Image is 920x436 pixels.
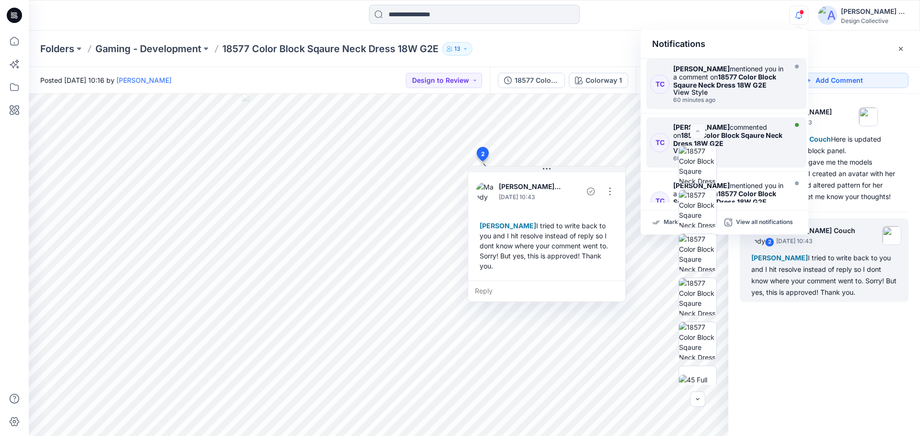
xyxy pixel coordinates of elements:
div: [PERSON_NAME] Couch [841,6,908,17]
div: Design Collective [841,17,908,24]
div: 2 [765,237,774,247]
p: [DATE] 10:43 [499,192,562,202]
span: Posted [DATE] 10:16 by [40,75,172,85]
div: 18577 Color Block Sqaure Neck Dress 18W G2E [515,75,559,86]
img: 45 Full Body Ghost [679,375,716,395]
div: View Style [673,89,784,96]
button: Colorway 1 [569,73,628,88]
div: mentioned you in a comment on [673,181,784,206]
div: mentioned you in a comment on [673,65,784,89]
div: Reply [468,280,625,302]
p: Mark all as read [664,218,708,227]
a: Gaming - Development [95,42,201,56]
div: Monday, September 22, 2025 12:03 [673,97,784,103]
p: View all notifications [736,218,793,227]
div: commented on [673,123,784,147]
div: Monday, September 22, 2025 12:03 [673,155,784,162]
strong: 18577 Color Block Sqaure Neck Dress 18W G2E [673,131,782,147]
span: 2 [481,150,485,158]
div: View Style [673,147,784,154]
button: 13 [442,42,472,56]
span: [PERSON_NAME] [480,222,536,230]
img: Mandy Mclean Couch [476,182,495,201]
img: 18577 Color Block Sqaure Neck Dress 16W altered for Kristen G2E_Colorway 1 [679,234,716,271]
img: 18577 Color Block Sqaure Neck Dress 16W altered for Kristen G2E_Colorway 1_Left [679,278,716,315]
a: Folders [40,42,74,56]
div: Here is updated version with color block panel. [PERSON_NAME] gave me the models measurements so ... [751,134,897,202]
p: [PERSON_NAME] Couch [776,225,855,236]
div: I tried to write back to you and I hit resolve instead of reply so I dont know where your comment... [476,217,618,275]
p: [PERSON_NAME] Couch [499,181,562,192]
div: Colorway 1 [586,75,622,86]
img: 18577 Color Block Sqaure Neck Dress 16W altered for Kristen G2E_Colorway 1_Back [679,322,716,359]
img: 18577 Color Block Sqaure Neck Dress 16W altered for Kristen G2E GHOST_Colorway 1 [679,146,716,183]
img: avatar [818,6,837,25]
strong: [PERSON_NAME] [673,123,730,131]
p: 13 [454,44,460,54]
span: [PERSON_NAME] [751,254,808,262]
a: [PERSON_NAME] [116,76,172,84]
div: TC [650,75,669,94]
div: TC [650,191,669,211]
img: 18577 Color Block Sqaure Neck Dress 16W altered for Kristen G2E_Colorway 1_Front [679,190,716,227]
strong: [PERSON_NAME] [673,65,730,73]
p: [DATE] 10:43 [776,236,855,246]
img: Mandy Mclean Couch [753,226,772,245]
div: I tried to write back to you and I hit resolve instead of reply so I dont know where your comment... [751,252,897,298]
div: Notifications [641,30,808,59]
button: 18577 Color Block Sqaure Neck Dress 18W G2E [498,73,565,88]
p: 18577 Color Block Sqaure Neck Dress 18W G2E [222,42,438,56]
strong: 18577 Color Block Sqaure Neck Dress 18W G2E [673,73,776,89]
button: Add Comment [759,73,908,88]
div: TC [650,133,669,152]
